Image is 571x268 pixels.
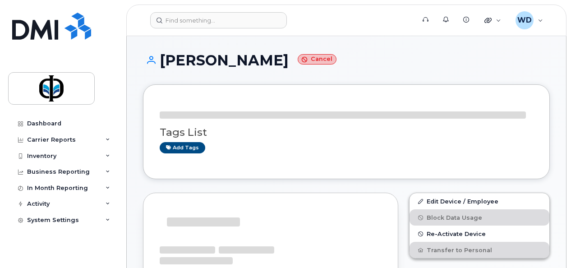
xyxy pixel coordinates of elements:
[143,52,550,68] h1: [PERSON_NAME]
[298,54,336,65] small: Cancel
[160,142,205,153] a: Add tags
[410,193,549,209] a: Edit Device / Employee
[427,231,486,237] span: Re-Activate Device
[160,127,533,138] h3: Tags List
[410,209,549,226] button: Block Data Usage
[410,242,549,258] button: Transfer to Personal
[410,226,549,242] button: Re-Activate Device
